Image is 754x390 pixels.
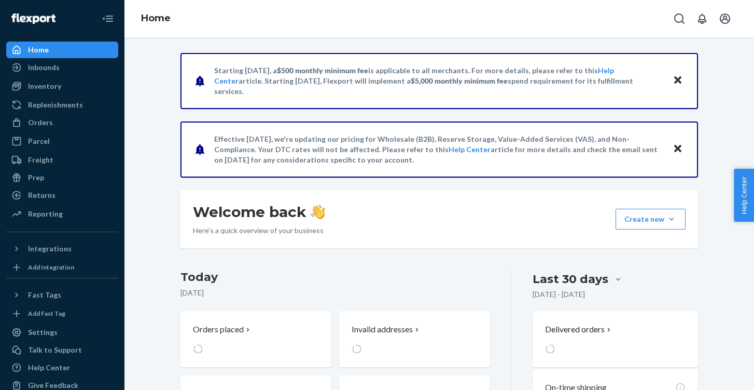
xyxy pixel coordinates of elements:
[6,342,118,358] a: Talk to Support
[6,97,118,113] a: Replenishments
[133,4,179,34] ol: breadcrumbs
[715,8,735,29] button: Open account menu
[193,225,325,236] p: Here’s a quick overview of your business
[533,289,585,300] p: [DATE] - [DATE]
[616,209,686,230] button: Create new
[28,362,70,373] div: Help Center
[449,145,491,154] a: Help Center
[28,263,74,272] div: Add Integration
[97,8,118,29] button: Close Navigation
[28,327,58,338] div: Settings
[28,244,72,254] div: Integrations
[28,81,61,91] div: Inventory
[339,311,490,367] button: Invalid addresses
[671,142,685,157] button: Close
[6,240,118,257] button: Integrations
[6,287,118,303] button: Fast Tags
[193,324,244,335] p: Orders placed
[6,59,118,76] a: Inbounds
[28,209,63,219] div: Reporting
[180,311,331,367] button: Orders placed
[6,42,118,58] a: Home
[180,288,490,298] p: [DATE]
[11,14,55,24] img: Flexport logo
[6,187,118,204] a: Returns
[6,152,118,168] a: Freight
[6,324,118,341] a: Settings
[214,65,663,97] p: Starting [DATE], a is applicable to all merchants. For more details, please refer to this article...
[545,324,613,335] button: Delivered orders
[28,345,82,355] div: Talk to Support
[28,190,55,200] div: Returns
[214,134,663,165] p: Effective [DATE], we're updating our pricing for Wholesale (B2B), Reserve Storage, Value-Added Se...
[141,12,171,24] a: Home
[28,117,53,128] div: Orders
[533,271,608,287] div: Last 30 days
[28,45,49,55] div: Home
[28,172,44,183] div: Prep
[411,76,508,85] span: $5,000 monthly minimum fee
[669,8,690,29] button: Open Search Box
[180,269,490,286] h3: Today
[6,114,118,131] a: Orders
[6,307,118,320] a: Add Fast Tag
[28,136,50,146] div: Parcel
[311,205,325,219] img: hand-wave emoji
[28,155,53,165] div: Freight
[193,203,325,221] h1: Welcome back
[6,169,118,186] a: Prep
[28,100,83,110] div: Replenishments
[6,206,118,222] a: Reporting
[6,133,118,150] a: Parcel
[28,290,61,300] div: Fast Tags
[352,324,413,335] p: Invalid addresses
[28,62,60,73] div: Inbounds
[277,66,368,75] span: $500 monthly minimum fee
[6,261,118,274] a: Add Integration
[6,78,118,95] a: Inventory
[671,73,685,88] button: Close
[692,8,713,29] button: Open notifications
[734,169,754,222] button: Help Center
[6,359,118,376] a: Help Center
[28,309,65,318] div: Add Fast Tag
